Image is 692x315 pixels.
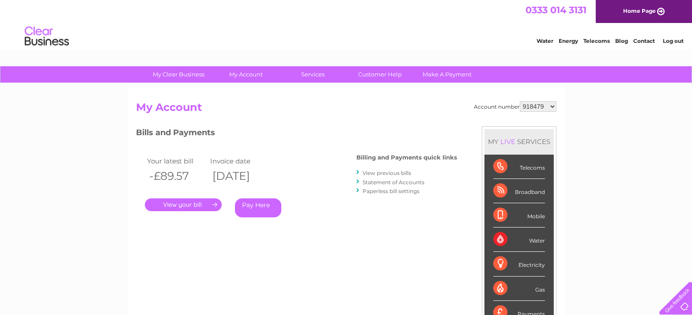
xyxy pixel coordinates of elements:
div: Mobile [493,203,545,228]
div: Gas [493,277,545,301]
a: Energy [559,38,578,44]
a: Log out [663,38,684,44]
div: MY SERVICES [484,129,554,154]
a: Statement of Accounts [363,179,424,186]
div: Telecoms [493,155,545,179]
a: Customer Help [344,66,416,83]
th: -£89.57 [145,167,208,185]
a: Blog [615,38,628,44]
td: Your latest bill [145,155,208,167]
div: LIVE [499,137,517,146]
a: Services [276,66,349,83]
div: Account number [474,101,556,112]
a: My Clear Business [142,66,215,83]
h3: Bills and Payments [136,126,457,142]
div: Clear Business is a trading name of Verastar Limited (registered in [GEOGRAPHIC_DATA] No. 3667643... [138,5,555,43]
div: Broadband [493,179,545,203]
div: Electricity [493,252,545,276]
h4: Billing and Payments quick links [356,154,457,161]
a: Make A Payment [411,66,484,83]
a: Contact [633,38,655,44]
div: Water [493,228,545,252]
a: Pay Here [235,198,281,217]
a: 0333 014 3131 [526,4,586,15]
a: . [145,198,222,211]
th: [DATE] [208,167,272,185]
h2: My Account [136,101,556,118]
a: Water [537,38,553,44]
a: My Account [209,66,282,83]
a: Paperless bill settings [363,188,420,194]
td: Invoice date [208,155,272,167]
img: logo.png [24,23,69,50]
a: Telecoms [583,38,610,44]
a: View previous bills [363,170,411,176]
